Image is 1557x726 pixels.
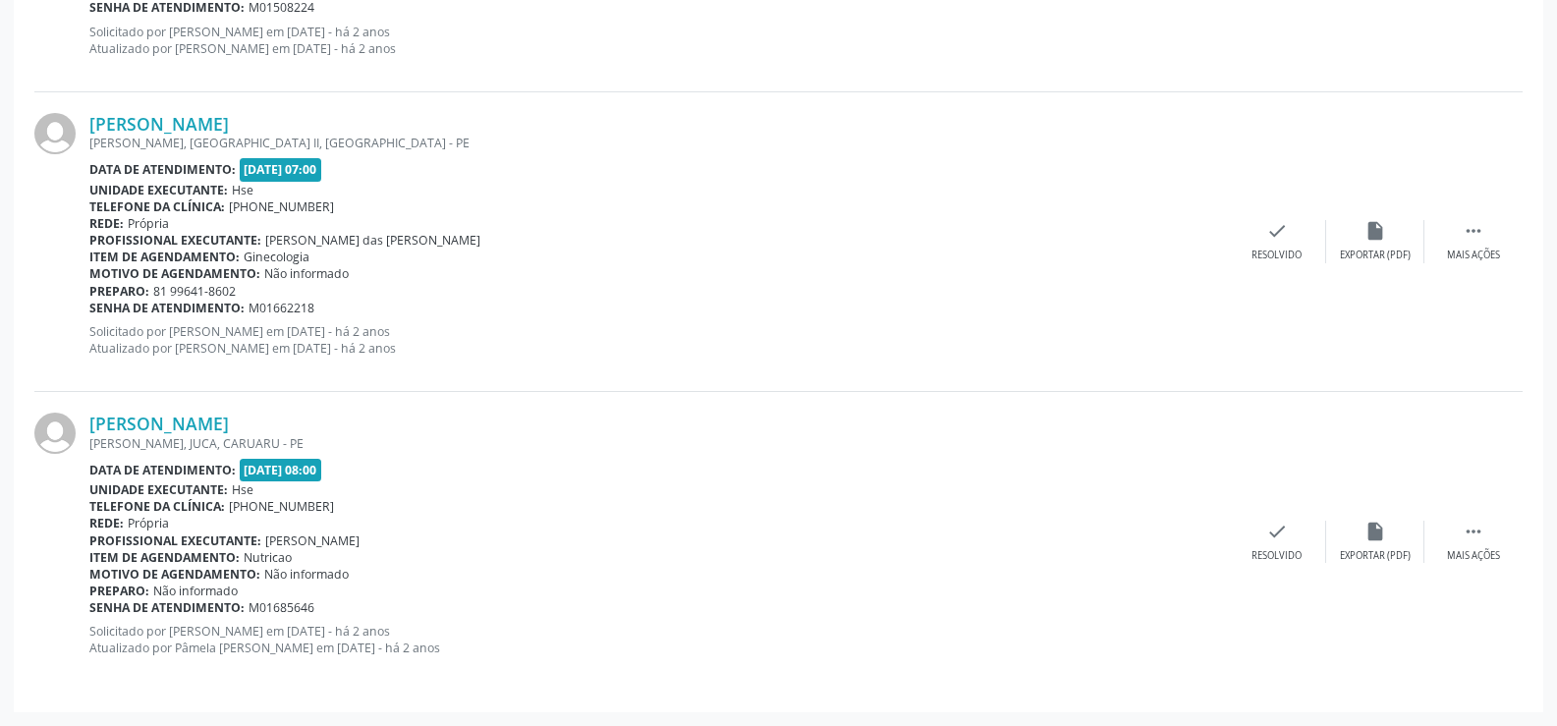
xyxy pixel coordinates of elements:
b: Data de atendimento: [89,161,236,178]
b: Motivo de agendamento: [89,265,260,282]
span: Não informado [264,265,349,282]
img: img [34,413,76,454]
img: img [34,113,76,154]
span: M01662218 [249,300,314,316]
div: [PERSON_NAME], JUCA, CARUARU - PE [89,435,1228,452]
span: [PERSON_NAME] [265,532,360,549]
span: Nutricao [244,549,292,566]
span: M01685646 [249,599,314,616]
span: [PHONE_NUMBER] [229,198,334,215]
div: Exportar (PDF) [1340,549,1411,563]
i:  [1463,521,1484,542]
div: Mais ações [1447,249,1500,262]
div: Exportar (PDF) [1340,249,1411,262]
span: [DATE] 07:00 [240,158,322,181]
b: Unidade executante: [89,481,228,498]
div: Mais ações [1447,549,1500,563]
p: Solicitado por [PERSON_NAME] em [DATE] - há 2 anos Atualizado por [PERSON_NAME] em [DATE] - há 2 ... [89,323,1228,357]
i: insert_drive_file [1364,521,1386,542]
b: Item de agendamento: [89,249,240,265]
span: [DATE] 08:00 [240,459,322,481]
b: Senha de atendimento: [89,599,245,616]
div: [PERSON_NAME], [GEOGRAPHIC_DATA] II, [GEOGRAPHIC_DATA] - PE [89,135,1228,151]
b: Preparo: [89,583,149,599]
span: Própria [128,215,169,232]
span: Hse [232,481,253,498]
b: Profissional executante: [89,532,261,549]
span: [PHONE_NUMBER] [229,498,334,515]
span: Hse [232,182,253,198]
b: Rede: [89,515,124,531]
b: Item de agendamento: [89,549,240,566]
p: Solicitado por [PERSON_NAME] em [DATE] - há 2 anos Atualizado por [PERSON_NAME] em [DATE] - há 2 ... [89,24,1228,57]
b: Data de atendimento: [89,462,236,478]
i: check [1266,521,1288,542]
b: Profissional executante: [89,232,261,249]
b: Telefone da clínica: [89,198,225,215]
i:  [1463,220,1484,242]
p: Solicitado por [PERSON_NAME] em [DATE] - há 2 anos Atualizado por Pâmela [PERSON_NAME] em [DATE] ... [89,623,1228,656]
b: Telefone da clínica: [89,498,225,515]
span: 81 99641-8602 [153,283,236,300]
b: Senha de atendimento: [89,300,245,316]
i: check [1266,220,1288,242]
span: Não informado [153,583,238,599]
i: insert_drive_file [1364,220,1386,242]
b: Preparo: [89,283,149,300]
span: Não informado [264,566,349,583]
a: [PERSON_NAME] [89,413,229,434]
span: Própria [128,515,169,531]
b: Motivo de agendamento: [89,566,260,583]
span: [PERSON_NAME] das [PERSON_NAME] [265,232,480,249]
div: Resolvido [1251,549,1302,563]
b: Unidade executante: [89,182,228,198]
div: Resolvido [1251,249,1302,262]
b: Rede: [89,215,124,232]
a: [PERSON_NAME] [89,113,229,135]
span: Ginecologia [244,249,309,265]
